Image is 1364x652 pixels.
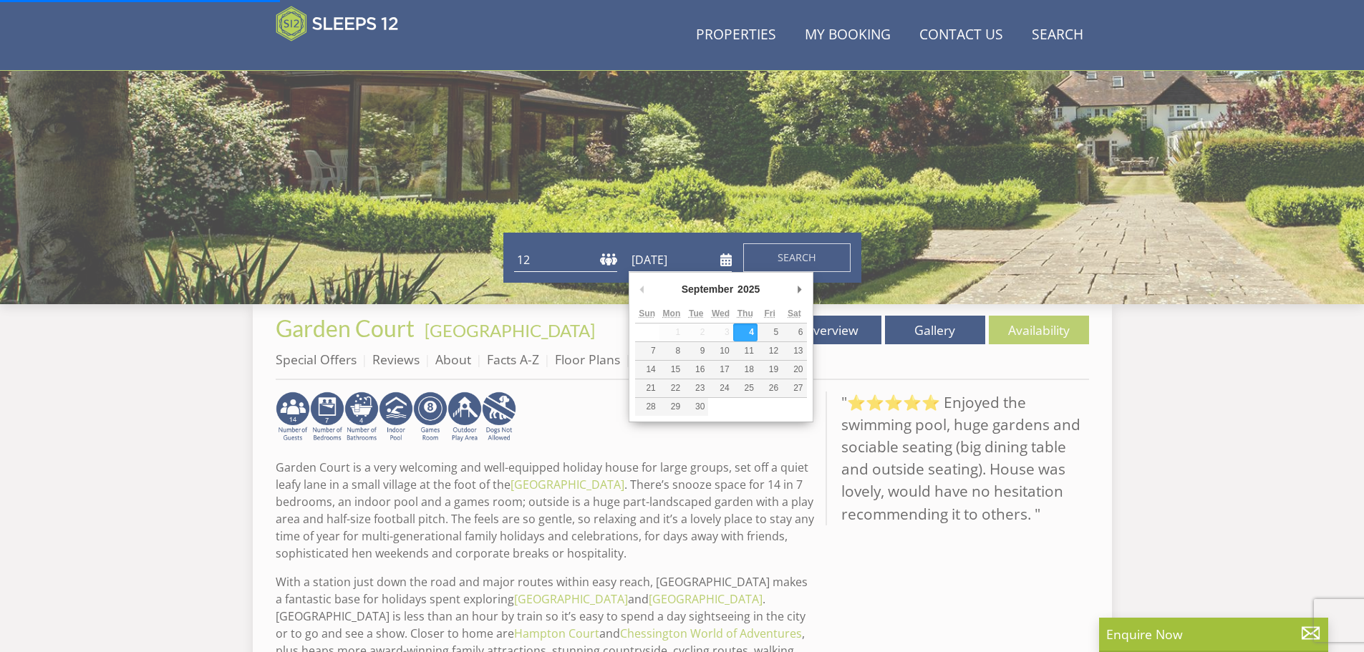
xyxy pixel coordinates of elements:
[425,320,595,341] a: [GEOGRAPHIC_DATA]
[310,391,344,443] img: AD_4nXfpvCopSjPgFbrTpZ4Gb7z5vnaH8jAbqJolZQMpS62V5cqRSJM9TeuVSL7bGYE6JfFcU1DuF4uSwvi9kHIO1tFmPipW4...
[782,342,806,360] button: 13
[758,379,782,397] button: 26
[276,391,310,443] img: AD_4nXfv62dy8gRATOHGNfSP75DVJJaBcdzd0qX98xqyk7UjzX1qaSeW2-XwITyCEUoo8Y9WmqxHWlJK_gMXd74SOrsYAJ_vK...
[276,459,814,562] p: Garden Court is a very welcoming and well-equipped holiday house for large groups, set off a quie...
[379,391,413,443] img: AD_4nXei2dp4L7_L8OvME76Xy1PUX32_NMHbHVSts-g-ZAVb8bILrMcUKZI2vRNdEqfWP017x6NFeUMZMqnp0JYknAB97-jDN...
[708,342,732,360] button: 10
[344,391,379,443] img: AD_4nXeeKAYjkuG3a2x-X3hFtWJ2Y0qYZCJFBdSEqgvIh7i01VfeXxaPOSZiIn67hladtl6xx588eK4H21RjCP8uLcDwdSe_I...
[620,626,802,641] a: Chessington World of Adventures
[764,308,775,318] abbr: Friday
[885,316,985,344] a: Gallery
[684,342,708,360] button: 9
[735,278,762,300] div: 2025
[690,19,782,52] a: Properties
[782,379,806,397] button: 27
[639,308,655,318] abbr: Sunday
[629,248,732,272] input: Arrival Date
[781,316,881,344] a: Overview
[635,342,659,360] button: 7
[733,323,758,341] button: 4
[276,351,357,368] a: Special Offers
[914,19,1009,52] a: Contact Us
[679,278,735,300] div: September
[269,50,419,62] iframe: Customer reviews powered by Trustpilot
[514,626,599,641] a: Hampton Court
[635,379,659,397] button: 21
[708,361,732,379] button: 17
[372,351,420,368] a: Reviews
[635,398,659,416] button: 28
[663,308,681,318] abbr: Monday
[788,308,801,318] abbr: Saturday
[778,250,816,264] span: Search
[708,379,732,397] button: 24
[482,391,516,443] img: AD_4nXfkFtrpaXUtUFzPNUuRY6lw1_AXVJtVz-U2ei5YX5aGQiUrqNXS9iwbJN5FWUDjNILFFLOXd6gEz37UJtgCcJbKwxVV0...
[793,278,807,300] button: Next Month
[276,314,415,342] span: Garden Court
[555,351,620,368] a: Floor Plans
[419,320,595,341] span: -
[733,342,758,360] button: 11
[659,398,684,416] button: 29
[435,351,471,368] a: About
[276,6,399,42] img: Sleeps 12
[684,398,708,416] button: 30
[737,308,753,318] abbr: Thursday
[635,278,649,300] button: Previous Month
[1026,19,1089,52] a: Search
[782,361,806,379] button: 20
[511,477,624,492] a: [GEOGRAPHIC_DATA]
[782,323,806,341] button: 6
[635,361,659,379] button: 14
[689,308,703,318] abbr: Tuesday
[758,342,782,360] button: 12
[712,308,730,318] abbr: Wednesday
[659,361,684,379] button: 15
[448,391,482,443] img: AD_4nXfjdDqPkGBf7Vpi6H87bmAUe5GYCbodrAbU4sf37YN55BCjSXGx5ZgBV7Vb9EJZsXiNVuyAiuJUB3WVt-w9eJ0vaBcHg...
[758,323,782,341] button: 5
[659,379,684,397] button: 22
[758,361,782,379] button: 19
[799,19,896,52] a: My Booking
[684,361,708,379] button: 16
[743,243,851,272] button: Search
[684,379,708,397] button: 23
[1106,625,1321,643] p: Enquire Now
[659,342,684,360] button: 8
[276,314,419,342] a: Garden Court
[514,591,628,607] a: [GEOGRAPHIC_DATA]
[733,361,758,379] button: 18
[826,391,1089,525] blockquote: "⭐⭐⭐⭐⭐ Enjoyed the swimming pool, huge gardens and sociable seating (big dining table and outside...
[989,316,1089,344] a: Availability
[733,379,758,397] button: 25
[487,351,539,368] a: Facts A-Z
[649,591,763,607] a: [GEOGRAPHIC_DATA]
[413,391,448,443] img: AD_4nXdrZMsjcYNLGsKuA84hRzvIbesVCpXJ0qqnwZoX5ch9Zjv73tWe4fnFRs2gJ9dSiUubhZXckSJX_mqrZBmYExREIfryF...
